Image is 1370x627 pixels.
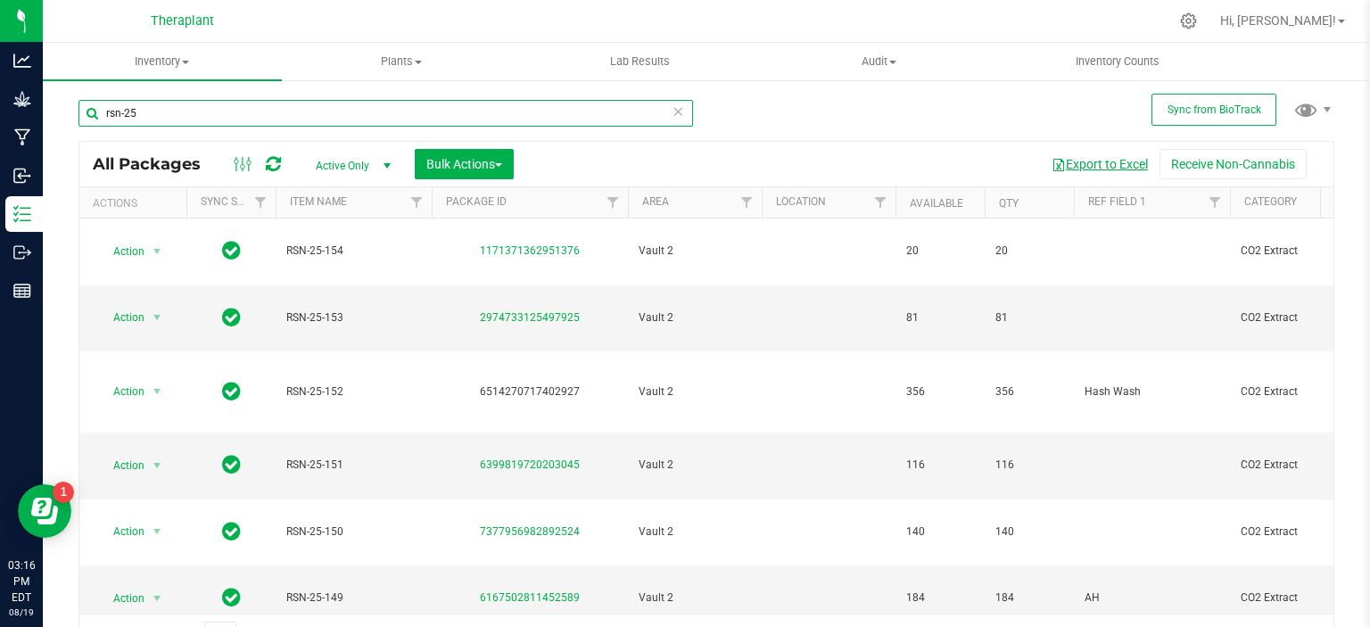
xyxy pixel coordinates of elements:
a: Location [776,195,826,208]
span: Vault 2 [639,524,751,540]
span: RSN-25-151 [286,457,421,474]
span: Clear [672,100,684,123]
span: Action [97,453,145,478]
span: Bulk Actions [426,157,502,171]
button: Bulk Actions [415,149,514,179]
a: Inventory [43,43,282,80]
a: Filter [1201,187,1230,218]
button: Export to Excel [1040,149,1160,179]
span: 140 [906,524,974,540]
span: Plants [283,54,520,70]
span: Inventory [43,54,282,70]
span: select [146,305,169,330]
span: RSN-25-154 [286,243,421,260]
a: Qty [999,197,1019,210]
a: 6167502811452589 [480,591,580,604]
span: Vault 2 [639,243,751,260]
a: Filter [732,187,762,218]
iframe: Resource center unread badge [53,482,74,503]
span: 184 [995,590,1063,606]
span: select [146,453,169,478]
inline-svg: Manufacturing [13,128,31,146]
span: AH [1085,590,1219,606]
div: Actions [93,197,179,210]
a: Ref Field 1 [1088,195,1146,208]
span: 116 [995,457,1063,474]
a: Category [1244,195,1297,208]
span: In Sync [222,519,241,544]
div: Manage settings [1177,12,1200,29]
a: Plants [282,43,521,80]
span: Action [97,305,145,330]
span: Vault 2 [639,309,751,326]
span: 20 [906,243,974,260]
span: select [146,239,169,264]
a: Filter [866,187,895,218]
iframe: Resource center [18,484,71,538]
a: Sync Status [201,195,269,208]
span: Action [97,519,145,544]
span: select [146,519,169,544]
span: In Sync [222,238,241,263]
span: 20 [995,243,1063,260]
span: Theraplant [151,13,214,29]
span: RSN-25-153 [286,309,421,326]
a: Lab Results [521,43,760,80]
span: RSN-25-149 [286,590,421,606]
input: Search Package ID, Item Name, SKU, Lot or Part Number... [78,100,693,127]
span: RSN-25-152 [286,384,421,400]
span: 356 [995,384,1063,400]
a: Item Name [290,195,347,208]
span: 140 [995,524,1063,540]
span: 184 [906,590,974,606]
span: Audit [760,54,997,70]
inline-svg: Inbound [13,167,31,185]
span: Action [97,586,145,611]
button: Sync from BioTrack [1151,94,1276,126]
span: 116 [906,457,974,474]
a: 2974733125497925 [480,311,580,324]
inline-svg: Inventory [13,205,31,223]
span: Vault 2 [639,384,751,400]
inline-svg: Reports [13,282,31,300]
a: 7377956982892524 [480,525,580,538]
span: Inventory Counts [1052,54,1184,70]
inline-svg: Outbound [13,243,31,261]
p: 08/19 [8,606,35,619]
a: Inventory Counts [998,43,1237,80]
a: 1171371362951376 [480,244,580,257]
a: Package ID [446,195,507,208]
a: Area [642,195,669,208]
span: In Sync [222,585,241,610]
a: Audit [759,43,998,80]
span: select [146,379,169,404]
span: Vault 2 [639,457,751,474]
div: 6514270717402927 [429,384,631,400]
span: In Sync [222,305,241,330]
span: In Sync [222,379,241,404]
span: 81 [995,309,1063,326]
span: Lab Results [586,54,694,70]
a: Available [910,197,963,210]
span: 356 [906,384,974,400]
span: Action [97,379,145,404]
button: Receive Non-Cannabis [1160,149,1307,179]
inline-svg: Analytics [13,52,31,70]
span: Hash Wash [1085,384,1219,400]
span: Action [97,239,145,264]
span: In Sync [222,452,241,477]
span: All Packages [93,154,219,174]
span: Sync from BioTrack [1168,103,1261,116]
p: 03:16 PM EDT [8,557,35,606]
a: Filter [598,187,628,218]
a: Filter [246,187,276,218]
span: Vault 2 [639,590,751,606]
a: Filter [402,187,432,218]
span: select [146,586,169,611]
span: 81 [906,309,974,326]
span: RSN-25-150 [286,524,421,540]
a: 6399819720203045 [480,458,580,471]
inline-svg: Grow [13,90,31,108]
span: Hi, [PERSON_NAME]! [1220,13,1336,28]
